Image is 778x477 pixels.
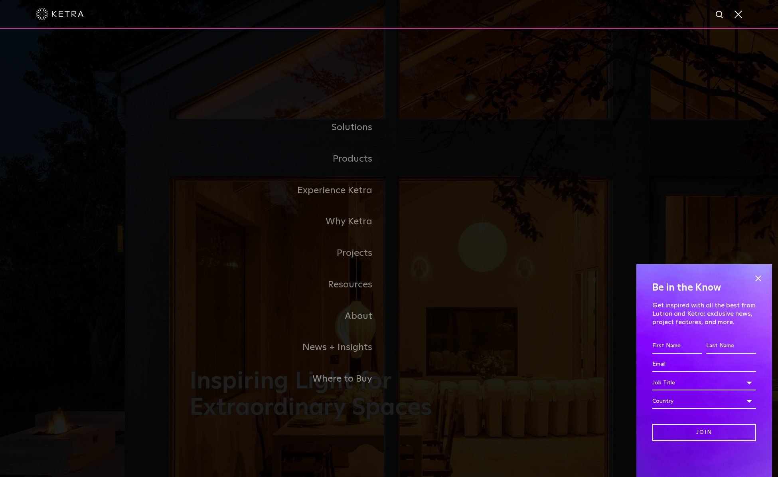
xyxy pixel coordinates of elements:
img: search icon [715,10,725,20]
div: Navigation Menu [190,112,588,395]
div: Country [652,394,756,409]
a: Experience Ketra [190,175,389,206]
a: Solutions [190,112,389,143]
a: Where to Buy [190,363,389,395]
a: Resources [190,269,389,301]
a: About [190,301,389,332]
img: ketra-logo-2019-white [36,8,84,20]
a: Why Ketra [190,206,389,238]
a: Projects [190,238,389,269]
p: Get inspired with all the best from Lutron and Ketra: exclusive news, project features, and more. [652,301,756,326]
h4: Be in the Know [652,280,756,295]
div: Job Title [652,375,756,390]
input: First Name [652,338,702,354]
input: Join [652,424,756,441]
input: Email [652,357,756,372]
a: News + Insights [190,332,389,363]
a: Products [190,143,389,175]
input: Last Name [706,338,756,354]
